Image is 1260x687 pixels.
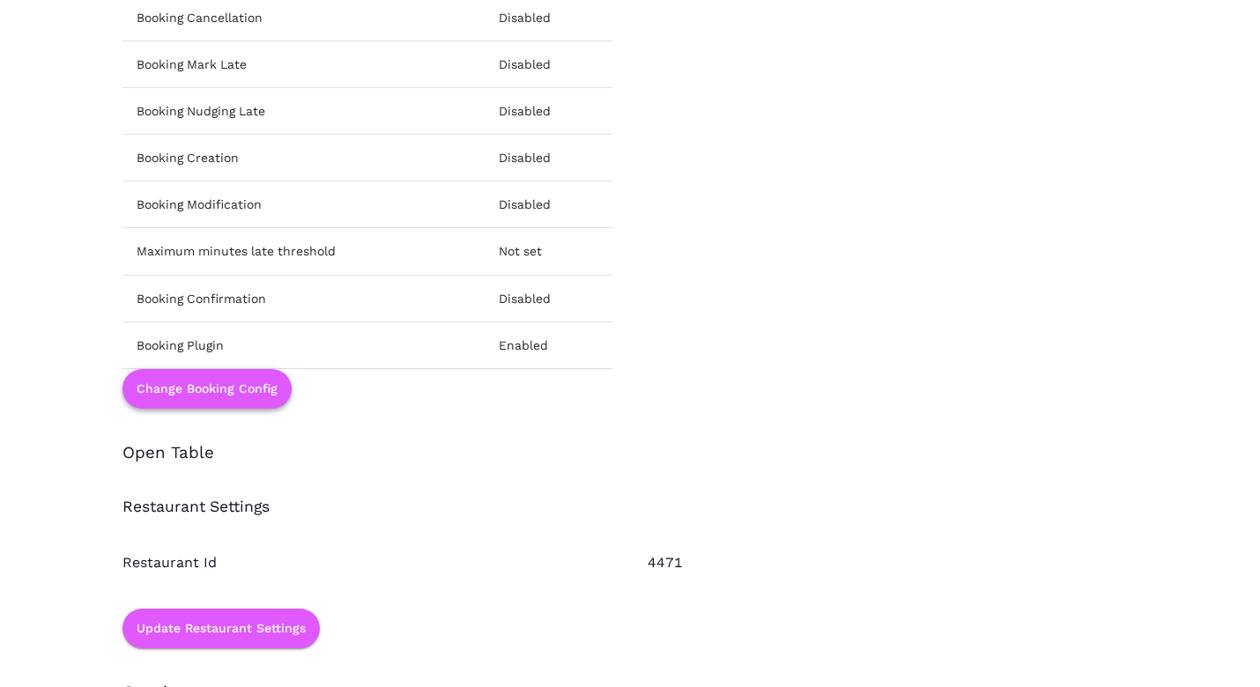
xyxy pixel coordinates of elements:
td: Not set [485,228,612,275]
td: Booking Nudging Late [122,88,485,135]
td: Booking Modification [122,181,485,228]
td: Disabled [485,41,612,88]
td: Disabled [485,135,612,181]
td: Disabled [485,275,612,321]
td: Maximum minutes late threshold [122,228,485,275]
td: Booking Mark Late [122,41,485,88]
td: Booking Confirmation [122,275,485,321]
h3: Open Table [122,444,1138,463]
td: Disabled [485,181,612,228]
div: 4471 [612,517,1138,573]
td: Booking Plugin [122,321,485,368]
button: Update Restaurant Settings [122,609,320,648]
td: Booking Creation [122,135,485,181]
button: Change Booking Config [122,369,292,409]
td: Enabled [485,321,612,368]
h4: Restaurant Settings [122,498,1138,517]
div: Restaurant Id [87,517,612,573]
td: Disabled [485,88,612,135]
